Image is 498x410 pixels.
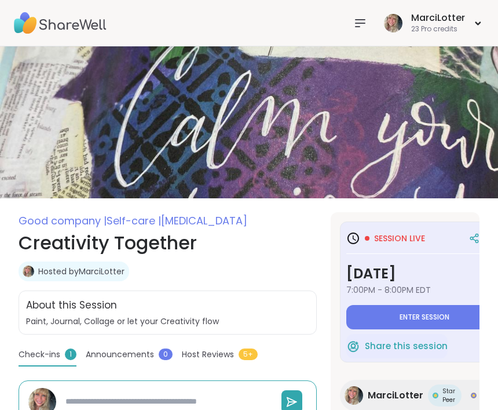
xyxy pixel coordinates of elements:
[365,340,448,353] span: Share this session
[182,349,234,361] span: Host Reviews
[19,213,107,228] span: Good company |
[107,213,161,228] span: Self-care |
[441,387,457,404] span: Star Peer
[86,349,154,361] span: Announcements
[38,266,124,277] a: Hosted byMarciLotter
[346,339,360,353] img: ShareWell Logomark
[239,349,258,360] span: 5+
[14,3,107,43] img: ShareWell Nav Logo
[19,229,317,257] h1: Creativity Together
[23,266,34,277] img: MarciLotter
[26,298,117,313] h2: About this Session
[374,233,425,244] span: Session live
[411,12,465,24] div: MarciLotter
[26,315,309,327] span: Paint, Journal, Collage or let your Creativity flow
[384,14,402,32] img: MarciLotter
[411,24,465,34] div: 23 Pro credits
[345,386,363,405] img: MarciLotter
[346,334,448,358] button: Share this session
[471,393,477,398] img: Star Host
[400,313,449,322] span: Enter session
[161,213,247,228] span: [MEDICAL_DATA]
[19,349,60,361] span: Check-ins
[159,349,173,360] span: 0
[65,349,76,360] span: 1
[479,387,496,404] span: Star Host
[368,389,423,402] span: MarciLotter
[433,393,438,398] img: Star Peer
